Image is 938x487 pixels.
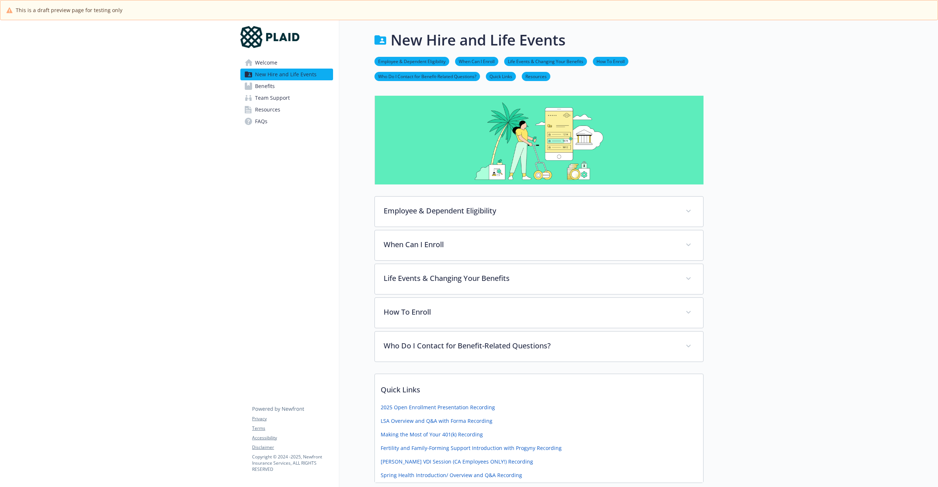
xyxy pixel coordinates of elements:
[375,197,703,227] div: Employee & Dependent Eligibility
[240,57,333,69] a: Welcome
[255,80,275,92] span: Benefits
[255,104,280,116] span: Resources
[16,6,122,14] span: This is a draft preview page for testing only
[384,273,677,284] p: Life Events & Changing Your Benefits
[381,403,495,411] a: 2025 Open Enrollment Presentation Recording
[504,58,587,65] a: Life Events & Changing Your Benefits
[252,415,333,422] a: Privacy
[375,298,703,328] div: How To Enroll
[240,69,333,80] a: New Hire and Life Events
[255,116,267,127] span: FAQs
[252,435,333,441] a: Accessibility
[252,425,333,432] a: Terms
[486,73,516,80] a: Quick Links
[240,80,333,92] a: Benefits
[252,454,333,472] p: Copyright © 2024 - 2025 , Newfront Insurance Services, ALL RIGHTS RESERVED
[381,417,492,425] a: LSA Overview and Q&A with Forma Recording
[255,92,290,104] span: Team Support
[522,73,550,80] a: Resources
[384,340,677,351] p: Who Do I Contact for Benefit-Related Questions?
[593,58,628,65] a: How To Enroll
[455,58,498,65] a: When Can I Enroll
[375,264,703,294] div: Life Events & Changing Your Benefits
[255,57,277,69] span: Welcome
[375,230,703,260] div: When Can I Enroll
[375,374,703,401] p: Quick Links
[374,96,703,184] img: new hire page banner
[375,332,703,362] div: Who Do I Contact for Benefit-Related Questions?
[384,307,677,318] p: How To Enroll
[384,239,677,250] p: When Can I Enroll
[240,116,333,127] a: FAQs
[374,73,480,80] a: Who Do I Contact for Benefit-Related Questions?
[391,29,565,51] h1: New Hire and Life Events
[381,444,562,452] a: Fertility and Family-Forming Support Introduction with Progyny Recording
[255,69,317,80] span: New Hire and Life Events
[381,471,522,479] a: Spring Health Introduction/ Overview and Q&A Recording
[240,104,333,116] a: Resources
[381,458,533,465] a: [PERSON_NAME] VDI Session (CA Employees ONLY!) Recording
[374,58,449,65] a: Employee & Dependent Eligibility
[381,431,483,438] a: Making the Most of Your 401(k) Recording
[252,444,333,451] a: Disclaimer
[384,205,677,216] p: Employee & Dependent Eligibility
[240,92,333,104] a: Team Support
